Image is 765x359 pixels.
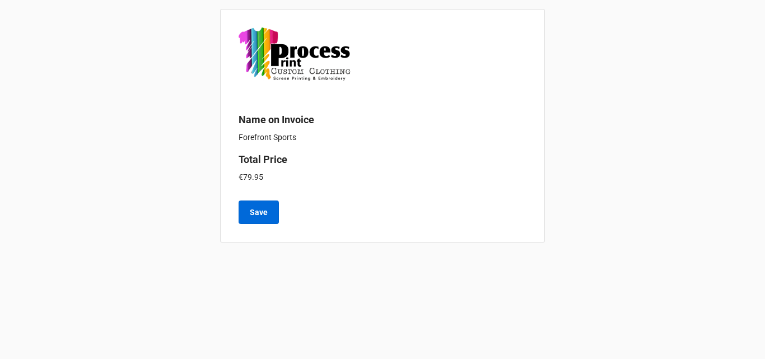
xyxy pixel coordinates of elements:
[250,207,268,218] b: Save
[239,171,526,183] p: €79.95
[239,201,279,224] button: Save
[239,153,287,165] b: Total Price
[239,27,351,81] img: XJXAF8fDuT%2FPP%20New%20Logo.png
[239,114,314,125] b: Name on Invoice
[239,132,526,143] p: Forefront Sports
